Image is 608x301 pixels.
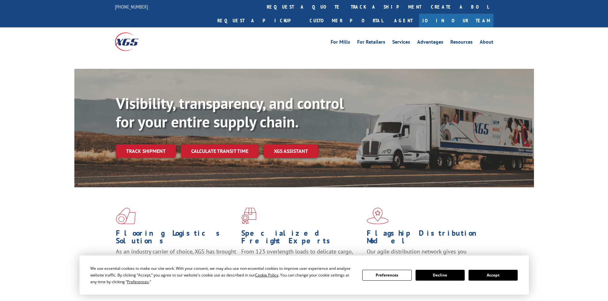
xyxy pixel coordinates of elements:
button: Decline [416,270,465,281]
div: Cookie Consent Prompt [79,255,529,295]
button: Preferences [362,270,411,281]
h1: Flooring Logistics Solutions [116,229,236,248]
a: For Retailers [357,39,385,47]
b: Visibility, transparency, and control for your entire supply chain. [116,93,344,132]
div: We use essential cookies to make our site work. With your consent, we may also use non-essential ... [90,265,355,285]
a: Advantages [417,39,443,47]
img: xgs-icon-flagship-distribution-model-red [367,208,389,224]
p: From 123 overlength loads to delicate cargo, our experienced staff knows the best way to move you... [241,248,362,276]
a: [PHONE_NUMBER] [115,4,148,10]
a: Join Our Team [419,14,493,27]
span: Cookie Policy [255,272,278,278]
button: Accept [469,270,518,281]
a: Customer Portal [305,14,388,27]
span: Our agile distribution network gives you nationwide inventory management on demand. [367,248,484,263]
a: Calculate transit time [181,144,259,158]
img: xgs-icon-focused-on-flooring-red [241,208,256,224]
h1: Flagship Distribution Model [367,229,487,248]
span: As an industry carrier of choice, XGS has brought innovation and dedication to flooring logistics... [116,248,236,270]
a: XGS ASSISTANT [264,144,318,158]
a: Track shipment [116,144,176,158]
a: About [480,39,493,47]
a: Request a pickup [213,14,305,27]
img: xgs-icon-total-supply-chain-intelligence-red [116,208,136,224]
a: For Mills [331,39,350,47]
h1: Specialized Freight Experts [241,229,362,248]
a: Resources [450,39,473,47]
a: Services [392,39,410,47]
a: Agent [388,14,419,27]
span: Preferences [127,279,149,284]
